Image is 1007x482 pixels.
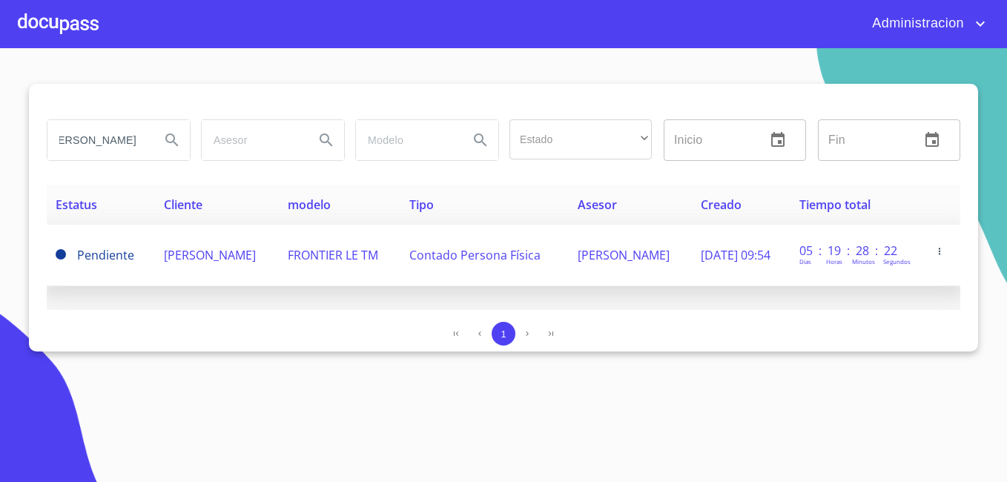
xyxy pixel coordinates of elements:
[701,247,770,263] span: [DATE] 09:54
[861,12,971,36] span: Administracion
[501,329,506,340] span: 1
[578,247,670,263] span: [PERSON_NAME]
[799,242,899,259] p: 05 : 19 : 28 : 22
[509,119,652,159] div: ​
[578,197,617,213] span: Asesor
[356,120,457,160] input: search
[799,257,811,265] p: Dias
[492,322,515,346] button: 1
[409,247,541,263] span: Contado Persona Física
[701,197,742,213] span: Creado
[826,257,842,265] p: Horas
[202,120,303,160] input: search
[154,122,190,158] button: Search
[164,247,256,263] span: [PERSON_NAME]
[308,122,344,158] button: Search
[288,197,331,213] span: modelo
[463,122,498,158] button: Search
[77,247,134,263] span: Pendiente
[47,120,148,160] input: search
[288,247,378,263] span: FRONTIER LE TM
[56,249,66,260] span: Pendiente
[409,197,434,213] span: Tipo
[861,12,989,36] button: account of current user
[852,257,875,265] p: Minutos
[56,197,97,213] span: Estatus
[164,197,202,213] span: Cliente
[883,257,911,265] p: Segundos
[799,197,871,213] span: Tiempo total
